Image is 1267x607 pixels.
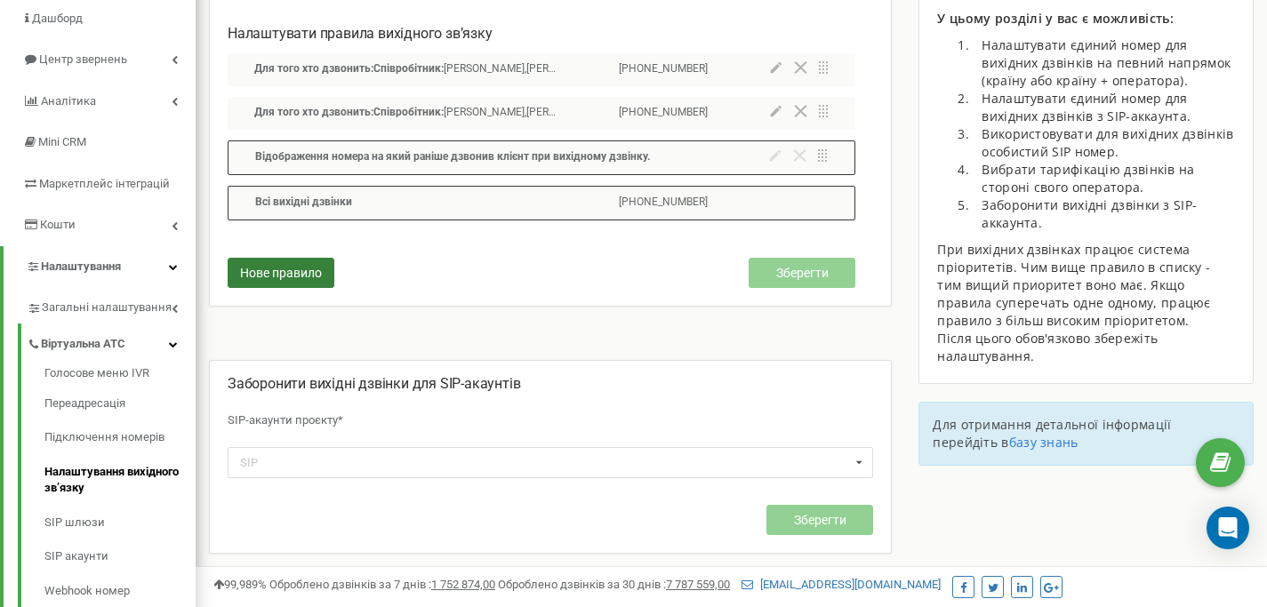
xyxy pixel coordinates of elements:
[766,505,873,535] button: Зберегти
[973,196,1235,232] li: Заборонити вихідні дзвінки з SIP-аккаунта.
[27,323,196,360] a: Віртуальна АТС
[32,12,83,25] span: Дашборд
[937,330,1235,365] div: Після цього обов'язково збережіть налаштування.
[254,106,373,118] span: Для того хто дзвонить:
[937,241,1235,330] div: При вихідних дзвінках працює система пріоритетів. Чим вище правило в списку - тим вищий приоритет...
[228,258,334,288] button: Нове правило
[373,106,444,118] span: Співробітник:
[973,161,1235,196] li: Вибрати тарифікацію дзвінків на стороні свого оператора.
[42,300,172,316] span: Загальні налаштування
[254,62,373,75] span: Для того хто дзвонить:
[44,506,196,540] a: SIP шлюзи
[39,177,170,190] span: Маркетплейс інтеграцій
[1207,507,1249,549] div: Open Intercom Messenger
[794,513,846,527] span: Зберегти
[973,90,1235,125] li: Налаштувати єдиний номер для вихідних дзвінків з SIP-аккаунта.
[40,218,76,231] span: Кошти
[213,578,267,591] span: 99,989%
[666,578,730,591] u: 7 787 559,00
[742,578,941,591] a: [EMAIL_ADDRESS][DOMAIN_NAME]
[973,125,1235,161] li: Використовувати для вихідних дзвінків особистий SIP номер.
[269,578,495,591] span: Оброблено дзвінків за 7 днів :
[776,266,829,280] span: Зберегти
[228,53,855,86] div: Для того хто дзвонить:Співробітник:[PERSON_NAME],[PERSON_NAME][PHONE_NUMBER]
[228,97,855,130] div: Для того хто дзвонить:Співробітник:[PERSON_NAME],[PERSON_NAME][PHONE_NUMBER]
[27,287,196,323] a: Загальні налаштування
[749,258,855,288] button: Зберегти
[240,266,322,280] span: Нове правило
[619,61,708,78] p: [PHONE_NUMBER]
[255,150,650,163] span: Відображення номера на який раніше дзвонив клієнт при вихідному дзвінку.
[254,105,557,122] p: [PERSON_NAME],[PERSON_NAME]
[937,10,1235,28] p: У цьому розділі у вас є можливість:
[228,375,520,392] span: Заборонити вихідні дзвінки для SIP-акаунтів
[44,455,196,506] a: Налаштування вихідного зв’язку
[254,61,557,78] p: [PERSON_NAME],[PERSON_NAME]
[44,365,196,387] a: Голосове меню IVR
[973,36,1235,90] li: Налаштувати єдиний номер для вихідних дзвінків на певний напрямок (країну або країну + оператора).
[619,195,708,212] p: [PHONE_NUMBER]
[1009,434,1079,451] a: базу знань
[41,94,96,108] span: Аналiтика
[41,260,121,273] span: Налаштування
[44,387,196,421] a: Переадресація
[39,52,127,66] span: Центр звернень
[236,453,282,473] div: SIP
[619,105,708,122] p: [PHONE_NUMBER]
[228,25,493,42] span: Налаштувати правила вихідного зв’язку
[228,413,343,427] span: SIP-акаунти проєкту*
[933,416,1239,451] p: Для отримання детальної інформації перейдіть в
[44,420,196,455] a: Підключення номерів
[4,246,196,288] a: Налаштування
[38,135,86,148] span: Mini CRM
[44,539,196,574] a: SIP акаунти
[431,578,495,591] u: 1 752 874,00
[228,140,855,175] div: Відображення номера на який раніше дзвонив клієнт при вихідному дзвінку.
[41,336,125,353] span: Віртуальна АТС
[498,578,730,591] span: Оброблено дзвінків за 30 днів :
[255,196,352,208] span: Всi вихiднi дзвінки
[373,62,444,75] span: Співробітник:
